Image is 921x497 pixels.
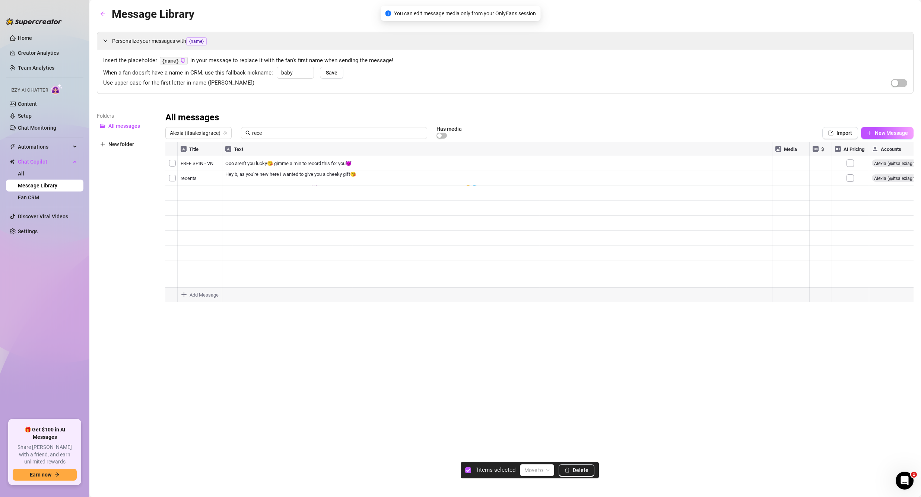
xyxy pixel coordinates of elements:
div: Personalize your messages with{name} [97,32,913,50]
button: Click to Copy [181,58,185,63]
a: All [18,171,24,177]
article: 1 items selected [476,466,515,475]
span: All messages [108,123,140,129]
span: plus [867,130,872,136]
span: Import [836,130,852,136]
span: search [245,130,251,136]
a: Chat Monitoring [18,125,56,131]
span: import [828,130,833,136]
button: Save [320,67,343,79]
a: Home [18,35,32,41]
span: {name} [186,37,207,45]
span: plus [100,142,105,147]
article: Folders [97,112,156,120]
span: Izzy AI Chatter [10,87,48,94]
button: Import [822,127,858,139]
a: Fan CRM [18,194,39,200]
span: thunderbolt [10,144,16,150]
span: arrow-right [54,472,60,477]
a: Discover Viral Videos [18,213,68,219]
a: Content [18,101,37,107]
input: Search messages [252,129,423,137]
h3: All messages [165,112,219,124]
a: Creator Analytics [18,47,77,59]
span: New folder [108,141,134,147]
a: Team Analytics [18,65,54,71]
button: Delete [559,464,594,476]
img: Chat Copilot [10,159,15,164]
span: delete [565,468,570,473]
span: Automations [18,141,71,153]
span: Personalize your messages with [112,37,907,45]
button: All messages [97,120,156,132]
span: expanded [103,38,108,43]
span: Use upper case for the first letter in name ([PERSON_NAME]) [103,79,254,88]
span: Delete [573,467,588,473]
article: Has media [436,127,462,131]
span: Alexia (itsalexiagrace) [170,127,227,139]
article: Message Library [112,5,194,23]
iframe: Intercom live chat [896,472,914,490]
span: When a fan doesn’t have a name in CRM, use this fallback nickname: [103,69,273,77]
span: Save [326,70,337,76]
img: AI Chatter [51,84,63,95]
a: Message Library [18,183,57,189]
span: Chat Copilot [18,156,71,168]
span: folder-open [100,123,105,129]
button: New folder [97,138,156,150]
span: New Message [875,130,908,136]
button: Earn nowarrow-right [13,469,77,481]
span: Earn now [30,472,51,478]
img: logo-BBDzfeDw.svg [6,18,62,25]
span: arrow-left [100,11,105,16]
span: 1 [911,472,917,478]
button: New Message [861,127,914,139]
span: Share [PERSON_NAME] with a friend, and earn unlimited rewards [13,444,77,466]
span: team [223,131,228,135]
span: 🎁 Get $100 in AI Messages [13,426,77,441]
code: {name} [160,57,188,65]
a: Settings [18,228,38,234]
span: copy [181,58,185,63]
span: Insert the placeholder in your message to replace it with the fan’s first name when sending the m... [103,56,907,65]
a: Setup [18,113,32,119]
